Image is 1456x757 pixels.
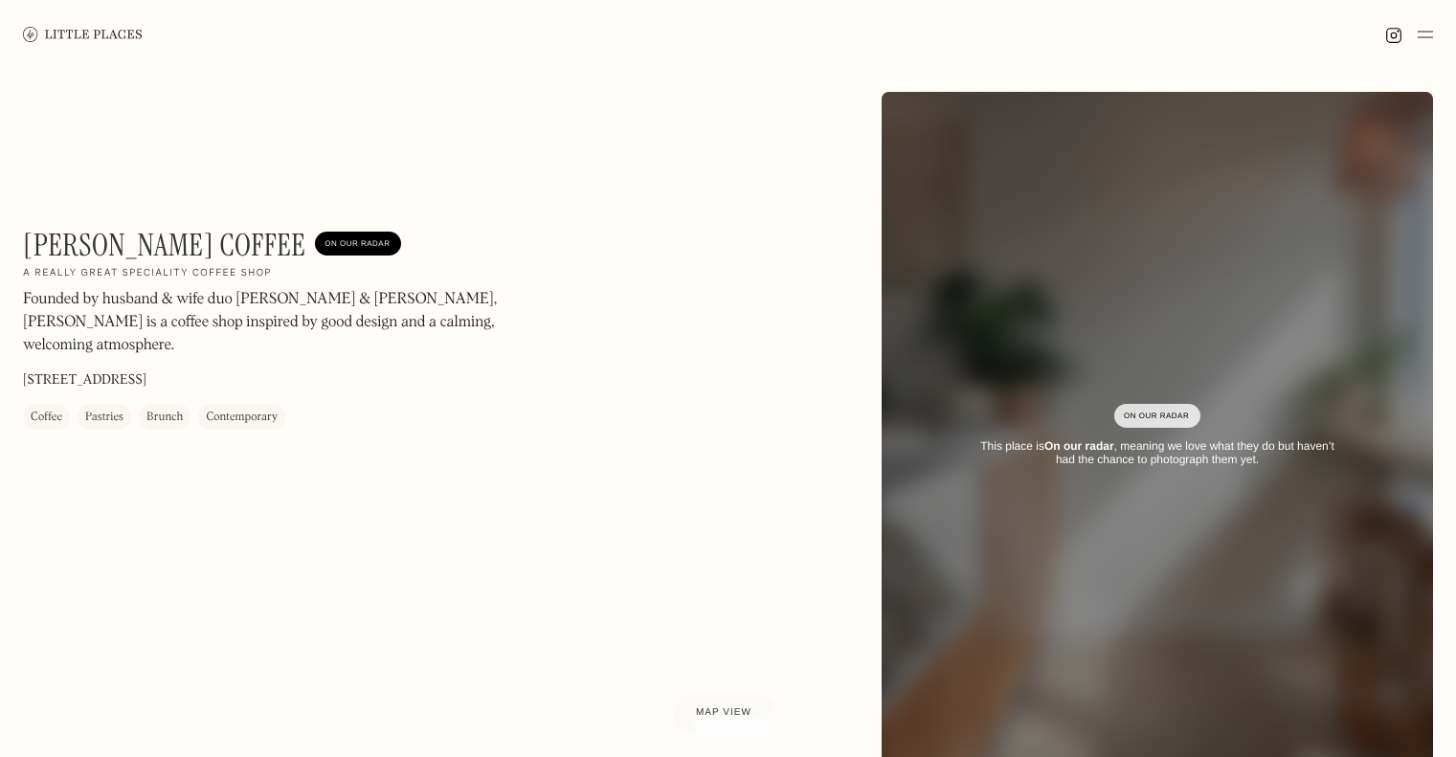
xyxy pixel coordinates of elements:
[1124,407,1191,426] div: On Our Radar
[673,692,774,734] a: Map view
[31,409,62,428] div: Coffee
[1044,439,1114,453] strong: On our radar
[23,268,272,281] h2: A really great speciality coffee shop
[206,409,278,428] div: Contemporary
[23,289,540,358] p: Founded by husband & wife duo [PERSON_NAME] & [PERSON_NAME], [PERSON_NAME] is a coffee shop inspi...
[23,227,305,263] h1: [PERSON_NAME] Coffee
[696,707,751,718] span: Map view
[85,409,123,428] div: Pastries
[325,235,392,255] div: On Our Radar
[23,371,146,391] p: [STREET_ADDRESS]
[146,409,183,428] div: Brunch
[970,439,1345,467] div: This place is , meaning we love what they do but haven’t had the chance to photograph them yet.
